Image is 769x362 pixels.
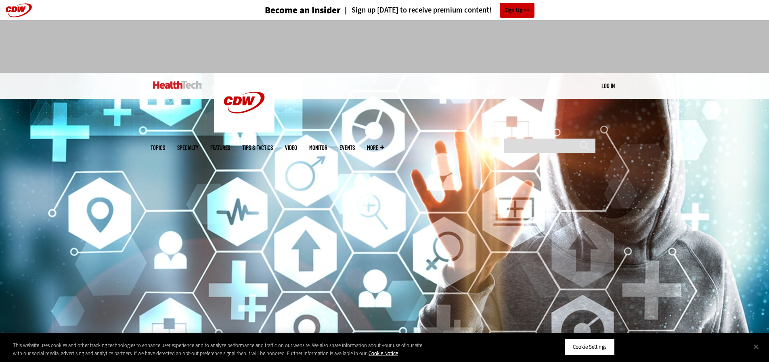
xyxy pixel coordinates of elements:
img: Home [153,81,202,89]
button: Cookie Settings [564,339,615,356]
a: Features [210,145,230,151]
div: This website uses cookies and other tracking technologies to enhance user experience and to analy... [13,341,423,357]
a: CDW [214,126,274,135]
a: Log in [601,82,615,89]
button: Close [747,338,765,356]
a: Become an Insider [235,6,341,15]
span: Topics [151,145,165,151]
img: Home [214,73,274,133]
span: More [367,145,384,151]
a: Tips & Tactics [242,145,273,151]
a: Video [285,145,297,151]
span: Specialty [177,145,198,151]
h3: Become an Insider [265,6,341,15]
iframe: advertisement [238,28,532,65]
a: Sign up [DATE] to receive premium content! [341,6,492,14]
a: MonITor [309,145,327,151]
a: Sign Up [500,3,534,18]
div: User menu [601,82,615,90]
a: Events [339,145,355,151]
a: More information about your privacy [369,350,398,357]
